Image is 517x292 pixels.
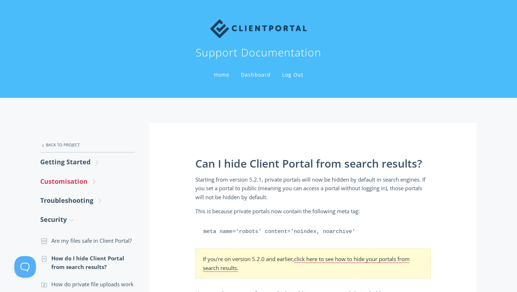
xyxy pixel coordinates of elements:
a: Customisation [40,172,135,191]
a: Are my files safe in Client Portal? [40,232,135,249]
a: Getting Started [40,152,135,172]
a: Security [40,210,135,229]
h1: Can I hide Client Portal from search results? [195,158,431,170]
section: If you're on version 5.2.0 and earlier, [195,248,431,278]
a: Home [213,71,231,78]
p: Starting from version 5.2.1, private portals will now be hidden by default in search engines. If ... [195,175,431,201]
iframe: Toggle Customer Support [14,256,36,278]
a: Log Out [281,71,305,78]
p: This is because private portals now contain the following meta tag: [195,207,431,215]
h1: Support Documentation [196,45,321,60]
a: Back to Project [40,137,135,152]
a: Dashboard [239,71,272,78]
pre: meta name='robots' content='noindex, noarchive' [195,221,431,243]
a: How do I hide Client Portal from search results? [40,250,135,276]
a: click here to see how to hide your portals from search results. [203,255,410,272]
a: Troubleshooting [40,191,135,210]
